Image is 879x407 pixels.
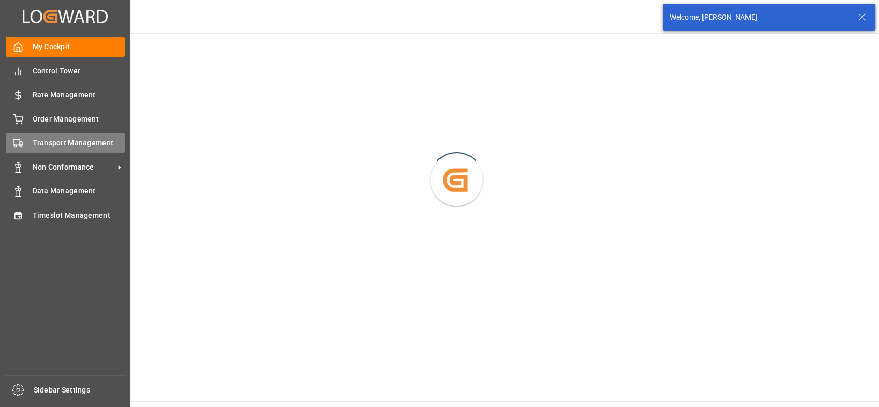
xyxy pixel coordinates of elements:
[6,109,125,129] a: Order Management
[33,186,125,197] span: Data Management
[6,85,125,105] a: Rate Management
[6,205,125,225] a: Timeslot Management
[34,385,126,396] span: Sidebar Settings
[6,61,125,81] a: Control Tower
[670,12,848,23] div: Welcome, [PERSON_NAME]
[6,37,125,57] a: My Cockpit
[33,41,125,52] span: My Cockpit
[33,66,125,77] span: Control Tower
[33,114,125,125] span: Order Management
[6,181,125,201] a: Data Management
[33,138,125,148] span: Transport Management
[33,162,114,173] span: Non Conformance
[33,210,125,221] span: Timeslot Management
[6,133,125,153] a: Transport Management
[33,89,125,100] span: Rate Management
